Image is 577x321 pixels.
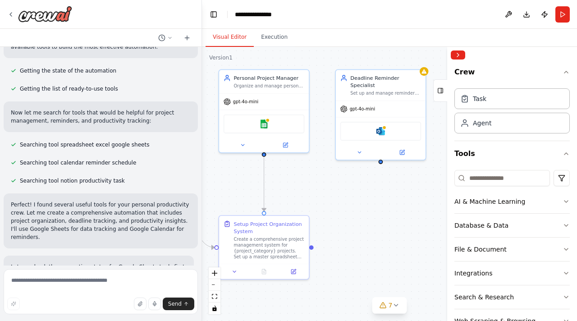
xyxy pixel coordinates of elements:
button: Search & Research [454,285,570,309]
button: No output available [248,267,279,276]
button: Improve this prompt [7,298,20,310]
span: Send [168,300,182,307]
g: Edge from acbdb9b6-71c5-48e0-b708-f3dd67dbf5db to 224412b2-b55e-4706-9514-99d8f076b32a [260,157,267,211]
div: Crew [454,85,570,141]
button: Crew [454,63,570,85]
nav: breadcrumb [235,10,281,19]
button: Database & Data [454,214,570,237]
button: Tools [454,141,570,166]
span: Searching tool notion productivity task [20,177,125,184]
div: Organize and manage personal projects by creating structured project sheets, tracking milestones,... [234,83,304,89]
div: Integrations [454,269,492,278]
button: Visual Editor [206,28,254,47]
div: Setup Project Organization System [234,220,304,234]
button: Collapse right sidebar [451,50,465,60]
div: Setup Project Organization SystemCreate a comprehensive project management system for {project_ca... [218,215,309,280]
button: Send [163,298,194,310]
p: Now let me search for tools that would be helpful for project management, reminders, and producti... [11,109,191,125]
img: Logo [18,6,72,22]
div: File & Document [454,245,507,254]
span: Searching tool spreadsheet excel google sheets [20,141,149,148]
div: Version 1 [209,54,233,61]
div: Create a comprehensive project management system for {project_category} projects. Set up a master... [234,236,304,260]
div: Search & Research [454,293,514,302]
div: Database & Data [454,221,508,230]
span: Searching tool calendar reminder schedule [20,159,136,166]
button: File & Document [454,238,570,261]
button: Execution [254,28,295,47]
div: Task [473,94,486,103]
button: zoom out [209,279,220,291]
span: Getting the state of the automation [20,67,116,74]
button: Open in side panel [281,267,306,276]
button: 7 [372,297,407,314]
span: gpt-4o-mini [233,99,258,105]
button: toggle interactivity [209,303,220,314]
div: React Flow controls [209,267,220,314]
p: Perfect! I found several useful tools for your personal productivity crew. Let me create a compre... [11,201,191,241]
img: Google sheets [260,119,268,128]
span: gpt-4o-mini [350,106,375,112]
div: Deadline Reminder SpecialistSet up and manage reminders for important deadlines and milestones fo... [335,69,426,160]
span: 7 [389,301,393,310]
button: AI & Machine Learning [454,190,570,213]
div: Deadline Reminder Specialist [350,74,421,89]
p: Let me check the connection status for Google Sheets tools first: [11,263,187,271]
div: AI & Machine Learning [454,197,525,206]
button: Open in side panel [381,148,422,156]
div: Personal Project ManagerOrganize and manage personal projects by creating structured project shee... [218,69,309,153]
button: Upload files [134,298,147,310]
button: Hide left sidebar [207,8,220,21]
div: Personal Project Manager [234,74,304,82]
button: Toggle Sidebar [444,47,451,321]
button: Switch to previous chat [155,32,176,43]
button: Open in side panel [265,141,306,149]
button: fit view [209,291,220,303]
img: Microsoft outlook [376,127,385,135]
button: Start a new chat [180,32,194,43]
div: Agent [473,119,491,128]
div: Set up and manage reminders for important deadlines and milestones for {project_category} project... [350,91,421,96]
span: Getting the list of ready-to-use tools [20,85,118,92]
button: Integrations [454,261,570,285]
button: Click to speak your automation idea [148,298,161,310]
button: zoom in [209,267,220,279]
